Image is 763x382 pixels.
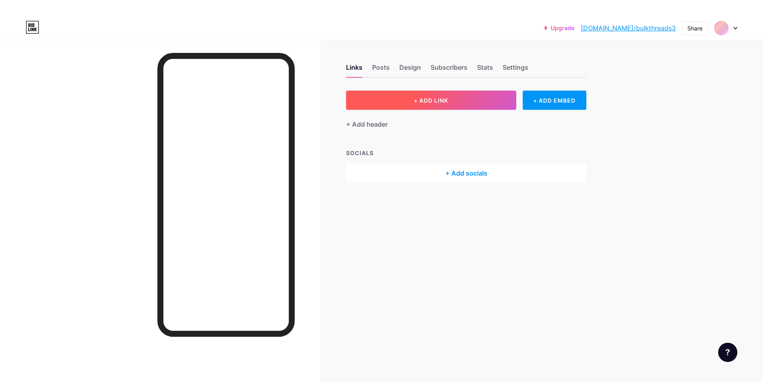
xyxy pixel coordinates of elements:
button: + ADD LINK [346,91,516,110]
div: SOCIALS [346,149,586,157]
div: Design [399,63,421,77]
div: + Add header [346,119,388,129]
span: + ADD LINK [414,97,448,104]
div: Share [687,24,703,32]
div: Links [346,63,362,77]
div: + ADD EMBED [523,91,586,110]
a: [DOMAIN_NAME]/bulkthreads3 [581,23,676,33]
div: Stats [477,63,493,77]
div: + Add socials [346,164,586,183]
div: Subscribers [431,63,467,77]
div: Posts [372,63,390,77]
div: Settings [503,63,528,77]
a: Upgrade [544,25,574,31]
